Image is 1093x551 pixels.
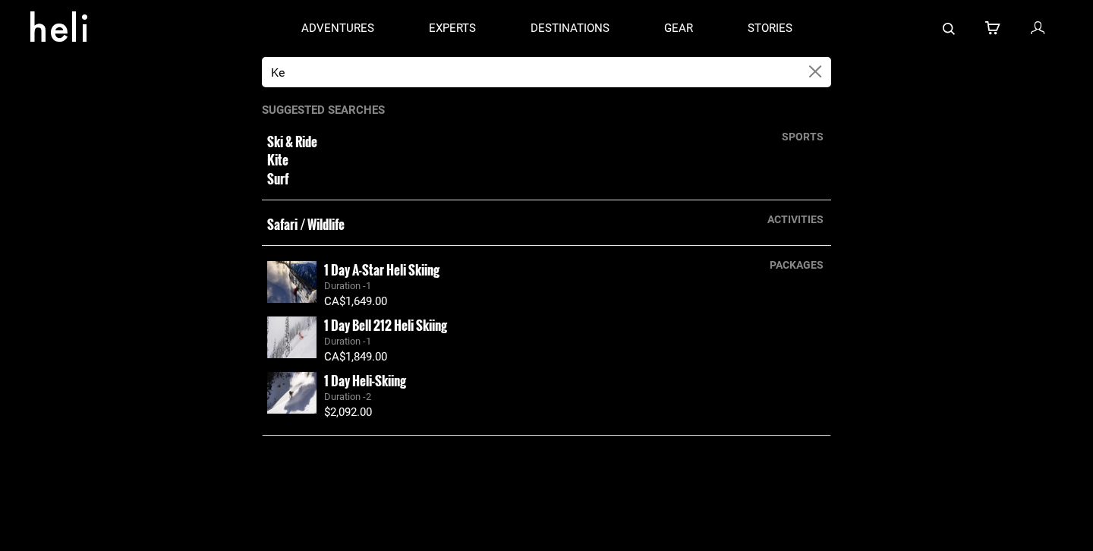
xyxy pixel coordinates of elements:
[531,20,609,36] p: destinations
[262,102,831,118] p: Suggested Searches
[324,316,447,335] small: 1 Day Bell 212 Heli Skiing
[267,261,317,303] img: images
[267,316,317,358] img: images
[324,350,387,364] span: CA$1,849.00
[366,391,371,402] span: 2
[366,280,371,291] span: 1
[943,23,955,35] img: search-bar-icon.svg
[267,372,317,414] img: images
[324,405,372,419] span: $2,092.00
[267,151,714,169] small: Kite
[762,257,831,272] div: packages
[429,20,476,36] p: experts
[301,20,374,36] p: adventures
[267,133,714,151] small: Ski & Ride
[267,170,714,188] small: Surf
[324,294,387,308] span: CA$1,649.00
[324,335,826,349] div: Duration -
[760,212,831,227] div: activities
[324,279,826,294] div: Duration -
[324,390,826,405] div: Duration -
[366,335,371,347] span: 1
[262,57,800,87] input: Search by Sport, Trip or Operator
[324,260,439,279] small: 1 Day A-Star Heli Skiing
[267,216,714,234] small: Safari / Wildlife
[774,129,831,144] div: sports
[324,371,406,390] small: 1 Day Heli-Skiing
